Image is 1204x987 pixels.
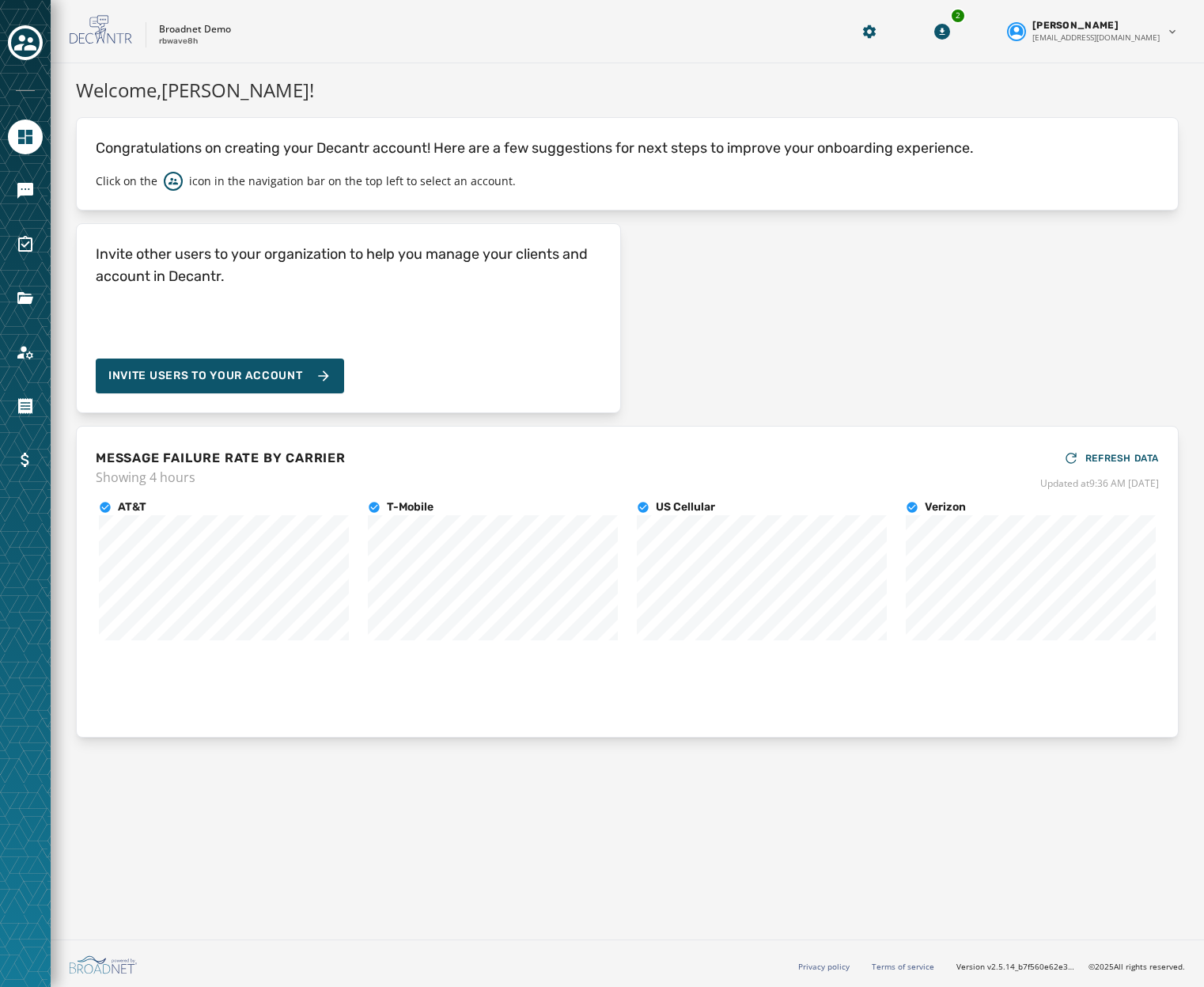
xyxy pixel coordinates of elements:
span: [EMAIL_ADDRESS][DOMAIN_NAME] [1032,32,1160,44]
h4: AT&T [118,499,146,515]
h4: T-Mobile [387,499,434,515]
p: Click on the [96,173,157,189]
span: [PERSON_NAME] [1032,19,1119,32]
span: Showing 4 hours [96,468,346,487]
a: Navigate to Files [8,281,43,316]
h1: Welcome, [PERSON_NAME] ! [76,76,1179,104]
a: Navigate to Orders [8,389,43,423]
button: Download Menu [928,17,956,46]
button: Manage global settings [855,17,884,46]
button: Toggle account select drawer [8,25,43,60]
span: v2.5.14_b7f560e62e3347fd09829e8ac9922915a95fe427 [987,961,1076,973]
h4: Invite other users to your organization to help you manage your clients and account in Decantr. [96,243,601,287]
span: Updated at 9:36 AM [DATE] [1040,477,1159,490]
h4: US Cellular [656,499,715,515]
div: 2 [950,8,966,24]
button: Invite Users to your account [96,359,344,393]
span: REFRESH DATA [1085,452,1159,465]
p: Broadnet Demo [159,23,231,36]
p: icon in the navigation bar on the top left to select an account. [189,173,516,189]
span: Invite Users to your account [108,368,303,384]
a: Navigate to Messaging [8,173,43,208]
a: Navigate to Home [8,120,43,154]
span: Version [956,961,1076,973]
p: rbwave8h [159,36,198,47]
a: Terms of service [872,961,934,972]
a: Navigate to Account [8,335,43,370]
a: Navigate to Surveys [8,227,43,262]
button: REFRESH DATA [1063,446,1159,471]
button: User settings [1001,13,1185,50]
span: © 2025 All rights reserved. [1089,961,1185,972]
p: Congratulations on creating your Decantr account! Here are a few suggestions for next steps to im... [96,137,1159,159]
a: Navigate to Billing [8,442,43,477]
h4: Verizon [925,499,966,515]
a: Privacy policy [798,961,850,972]
h4: MESSAGE FAILURE RATE BY CARRIER [96,449,346,468]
